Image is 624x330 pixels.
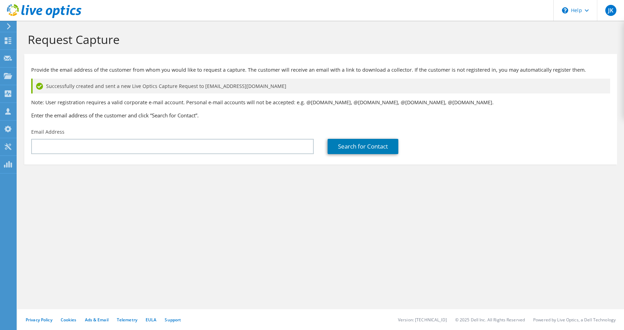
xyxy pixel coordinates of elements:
[31,112,610,119] h3: Enter the email address of the customer and click “Search for Contact”.
[146,317,156,323] a: EULA
[26,317,52,323] a: Privacy Policy
[31,99,610,106] p: Note: User registration requires a valid corporate e-mail account. Personal e-mail accounts will ...
[562,7,568,14] svg: \n
[85,317,109,323] a: Ads & Email
[31,66,610,74] p: Provide the email address of the customer from whom you would like to request a capture. The cust...
[328,139,398,154] a: Search for Contact
[605,5,616,16] span: JK
[533,317,616,323] li: Powered by Live Optics, a Dell Technology
[398,317,447,323] li: Version: [TECHNICAL_ID]
[28,32,610,47] h1: Request Capture
[455,317,525,323] li: © 2025 Dell Inc. All Rights Reserved
[165,317,181,323] a: Support
[31,128,64,135] label: Email Address
[61,317,77,323] a: Cookies
[46,82,286,90] span: Successfully created and sent a new Live Optics Capture Request to [EMAIL_ADDRESS][DOMAIN_NAME]
[117,317,137,323] a: Telemetry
